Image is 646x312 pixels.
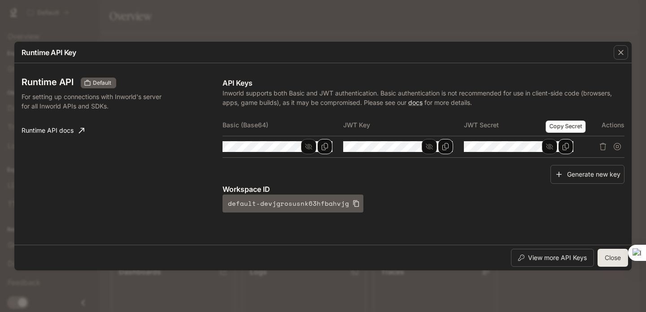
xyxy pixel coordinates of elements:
[18,121,88,139] a: Runtime API docs
[223,114,343,136] th: Basic (Base64)
[464,114,585,136] th: JWT Secret
[223,78,624,88] p: API Keys
[223,88,624,107] p: Inworld supports both Basic and JWT authentication. Basic authentication is not recommended for u...
[343,114,464,136] th: JWT Key
[546,121,586,133] div: Copy Secret
[22,78,74,87] h3: Runtime API
[223,195,363,212] button: default-devjgrosusnk63hfbahvjg
[89,79,115,87] span: Default
[317,139,332,154] button: Copy Basic (Base64)
[22,92,167,111] p: For setting up connections with Inworld's server for all Inworld APIs and SDKs.
[22,47,76,58] p: Runtime API Key
[550,165,624,184] button: Generate new key
[408,99,423,106] a: docs
[610,139,624,154] button: Suspend API key
[596,139,610,154] button: Delete API key
[223,184,624,195] p: Workspace ID
[81,78,116,88] div: These keys will apply to your current workspace only
[598,249,628,267] button: Close
[438,139,453,154] button: Copy Key
[558,139,573,154] button: Copy Secret
[511,249,594,267] button: View more API Keys
[584,114,624,136] th: Actions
